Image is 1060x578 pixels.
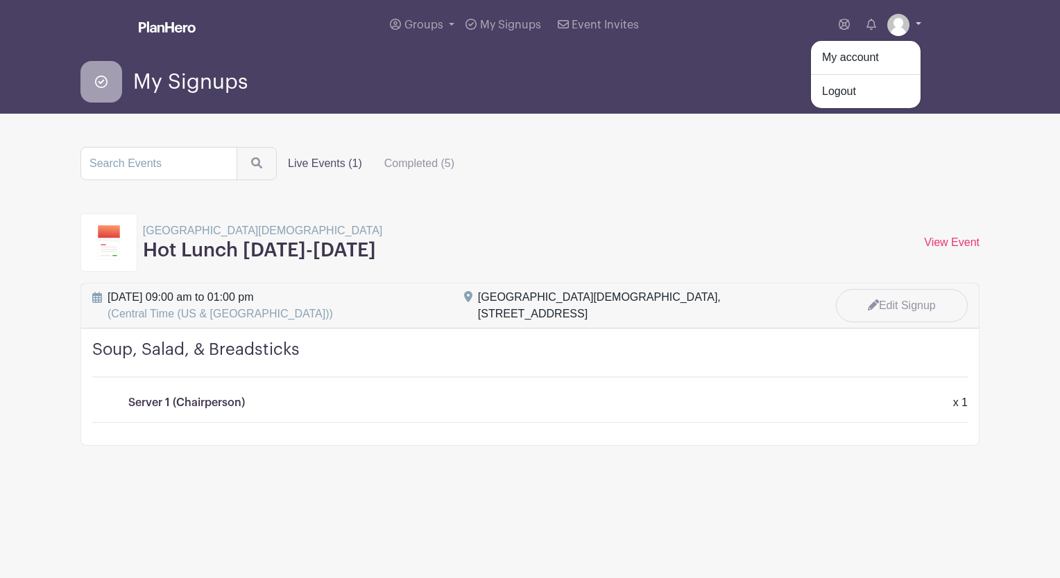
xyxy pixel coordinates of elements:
[108,289,333,322] span: [DATE] 09:00 am to 01:00 pm
[480,19,541,30] span: My Signups
[143,239,383,263] h3: Hot Lunch [DATE]-[DATE]
[108,308,333,319] span: (Central Time (US & [GEOGRAPHIC_DATA]))
[811,80,921,103] a: Logout
[811,46,921,69] a: My account
[404,19,443,30] span: Groups
[478,289,808,322] div: [GEOGRAPHIC_DATA][DEMOGRAPHIC_DATA], [STREET_ADDRESS]
[810,40,921,109] div: Groups
[133,71,248,94] span: My Signups
[139,21,196,33] img: logo_white-6c42ec7e38ccf1d336a20a19083b03d10ae64f83f12c07503d8b9e83406b4c7d.svg
[572,19,639,30] span: Event Invites
[836,289,968,322] a: Edit Signup
[277,150,373,177] label: Live Events (1)
[128,394,245,411] p: Server 1 (Chairperson)
[80,147,237,180] input: Search Events
[887,14,909,36] img: default-ce2991bfa6775e67f084385cd625a349d9dcbb7a52a09fb2fda1e96e2d18dcdb.png
[92,340,968,378] h4: Soup, Salad, & Breadsticks
[945,394,976,411] div: x 1
[143,222,383,239] p: [GEOGRAPHIC_DATA][DEMOGRAPHIC_DATA]
[924,236,980,248] a: View Event
[277,150,465,177] div: filters
[373,150,465,177] label: Completed (5)
[98,225,120,260] img: template1-1d21723ccb758f65a6d8259e202d49bdc7f234ccb9e8d82b8a0d19d031dd5428.svg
